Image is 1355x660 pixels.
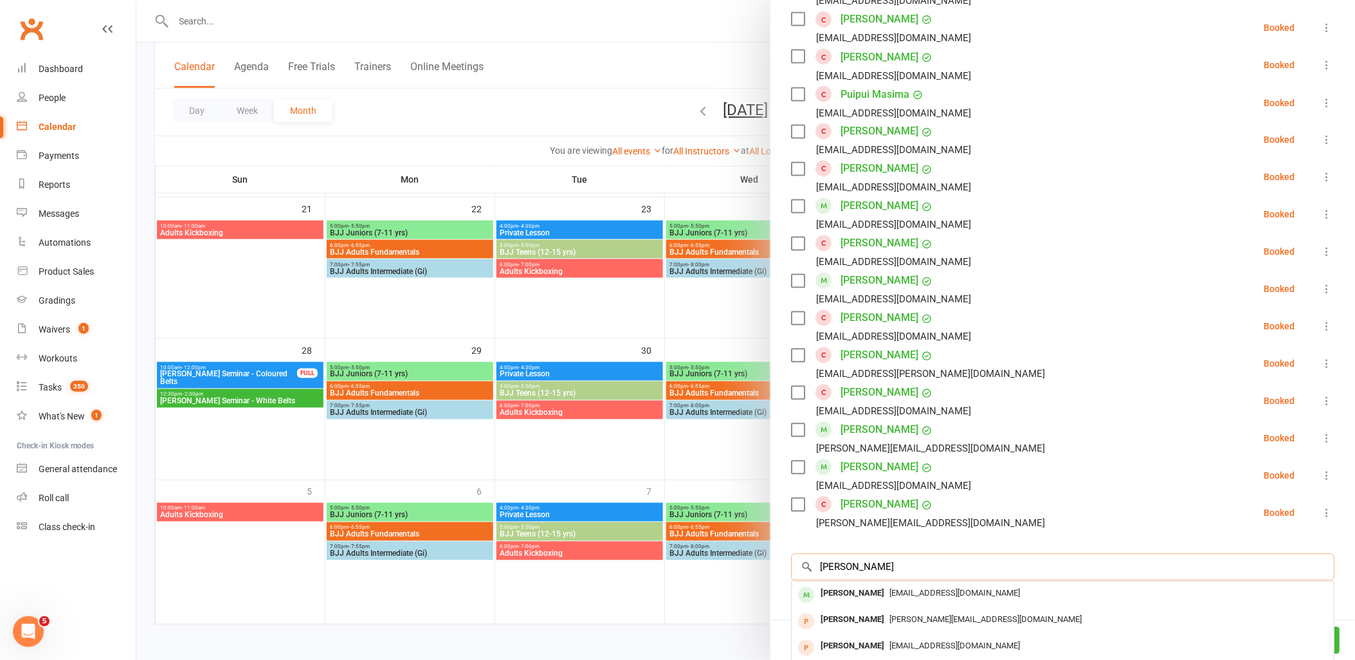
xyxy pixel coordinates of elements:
a: What's New1 [17,402,136,431]
span: [PERSON_NAME][EMAIL_ADDRESS][DOMAIN_NAME] [889,615,1082,625]
div: Booked [1264,136,1295,145]
div: Booked [1264,397,1295,406]
a: [PERSON_NAME] [841,196,918,217]
a: Calendar [17,113,136,142]
div: Gradings [39,295,75,306]
a: Reports [17,170,136,199]
a: [PERSON_NAME] [841,234,918,254]
div: Booked [1264,23,1295,32]
div: [PERSON_NAME] [815,585,889,603]
div: Booked [1264,210,1295,219]
div: Booked [1264,360,1295,369]
a: Gradings [17,286,136,315]
a: [PERSON_NAME] [841,495,918,515]
span: 5 [39,616,50,627]
div: Calendar [39,122,76,132]
div: Automations [39,237,91,248]
a: Payments [17,142,136,170]
a: Class kiosk mode [17,513,136,542]
div: prospect [798,614,814,630]
div: Booked [1264,248,1295,257]
span: [EMAIL_ADDRESS][DOMAIN_NAME] [889,641,1020,651]
a: Clubworx [15,13,48,45]
div: General attendance [39,464,117,474]
a: Puipui Masima [841,84,909,105]
a: Waivers 1 [17,315,136,344]
div: Payments [39,151,79,161]
a: People [17,84,136,113]
a: General attendance kiosk mode [17,455,136,484]
a: Automations [17,228,136,257]
a: [PERSON_NAME] [841,383,918,403]
div: [EMAIL_ADDRESS][DOMAIN_NAME] [816,478,971,495]
div: Product Sales [39,266,94,277]
div: Workouts [39,353,77,363]
div: [EMAIL_ADDRESS][DOMAIN_NAME] [816,291,971,308]
a: [PERSON_NAME] [841,271,918,291]
a: [PERSON_NAME] [841,159,918,179]
a: [PERSON_NAME] [841,122,918,142]
div: Booked [1264,285,1295,294]
div: [EMAIL_ADDRESS][DOMAIN_NAME] [816,403,971,420]
div: [EMAIL_ADDRESS][DOMAIN_NAME] [816,179,971,196]
div: [PERSON_NAME][EMAIL_ADDRESS][DOMAIN_NAME] [816,441,1045,457]
div: member [798,587,814,603]
div: Dashboard [39,64,83,74]
div: prospect [798,640,814,656]
div: Tasks [39,382,62,392]
span: 1 [91,410,102,421]
a: [PERSON_NAME] [841,420,918,441]
div: Booked [1264,322,1295,331]
div: [PERSON_NAME] [815,611,889,630]
span: 350 [70,381,88,392]
a: Messages [17,199,136,228]
a: Tasks 350 [17,373,136,402]
div: [PERSON_NAME] [815,637,889,656]
div: [PERSON_NAME][EMAIL_ADDRESS][DOMAIN_NAME] [816,515,1045,532]
div: [EMAIL_ADDRESS][PERSON_NAME][DOMAIN_NAME] [816,366,1045,383]
div: [EMAIL_ADDRESS][DOMAIN_NAME] [816,329,971,345]
a: Roll call [17,484,136,513]
div: [EMAIL_ADDRESS][DOMAIN_NAME] [816,105,971,122]
a: [PERSON_NAME] [841,47,918,68]
div: Booked [1264,173,1295,182]
div: Roll call [39,493,69,503]
div: Booked [1264,434,1295,443]
div: [EMAIL_ADDRESS][DOMAIN_NAME] [816,254,971,271]
div: Booked [1264,509,1295,518]
a: [PERSON_NAME] [841,308,918,329]
a: [PERSON_NAME] [841,457,918,478]
a: Workouts [17,344,136,373]
div: Reports [39,179,70,190]
div: What's New [39,411,85,421]
a: [PERSON_NAME] [841,345,918,366]
a: [PERSON_NAME] [841,9,918,30]
div: Waivers [39,324,70,335]
div: [EMAIL_ADDRESS][DOMAIN_NAME] [816,68,971,84]
span: [EMAIL_ADDRESS][DOMAIN_NAME] [889,589,1020,598]
div: Booked [1264,472,1295,481]
div: People [39,93,66,103]
div: Messages [39,208,79,219]
div: [EMAIL_ADDRESS][DOMAIN_NAME] [816,30,971,46]
a: Product Sales [17,257,136,286]
div: Booked [1264,98,1295,107]
a: Dashboard [17,55,136,84]
span: 1 [78,323,89,334]
div: Class check-in [39,522,95,532]
div: [EMAIL_ADDRESS][DOMAIN_NAME] [816,217,971,234]
input: Search to add attendees [791,554,1334,581]
div: Booked [1264,60,1295,69]
div: [EMAIL_ADDRESS][DOMAIN_NAME] [816,142,971,159]
iframe: Intercom live chat [13,616,44,647]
